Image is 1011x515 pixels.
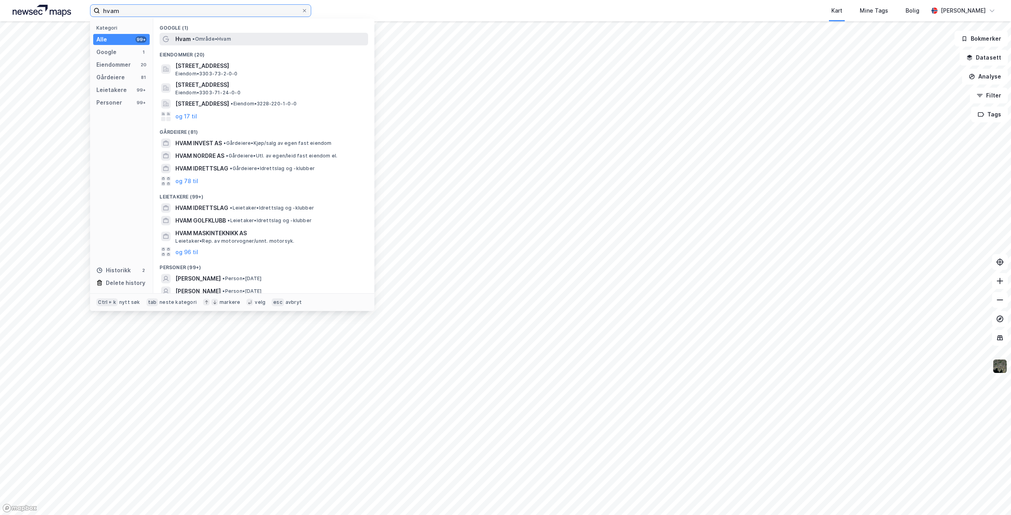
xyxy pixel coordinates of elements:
[153,187,374,202] div: Leietakere (99+)
[96,47,117,57] div: Google
[226,153,337,159] span: Gårdeiere • Utl. av egen/leid fast eiendom el.
[100,5,301,17] input: Søk på adresse, matrikkel, gårdeiere, leietakere eller personer
[906,6,919,15] div: Bolig
[231,101,297,107] span: Eiendom • 3228-220-1-0-0
[175,247,198,257] button: og 96 til
[160,299,197,305] div: neste kategori
[135,36,147,43] div: 99+
[192,36,231,42] span: Område • Hvam
[153,19,374,33] div: Google (1)
[175,216,226,225] span: HVAM GOLFKLUBB
[140,74,147,81] div: 81
[220,299,240,305] div: markere
[941,6,986,15] div: [PERSON_NAME]
[226,153,228,159] span: •
[831,6,842,15] div: Kart
[175,228,365,238] span: HVAM MASKINTEKNIKK AS
[96,98,122,107] div: Personer
[231,101,233,107] span: •
[222,288,225,294] span: •
[230,205,314,211] span: Leietaker • Idrettslag og -klubber
[135,99,147,106] div: 99+
[147,298,158,306] div: tab
[96,73,125,82] div: Gårdeiere
[227,217,230,223] span: •
[972,477,1011,515] div: Kontrollprogram for chat
[175,99,229,109] span: [STREET_ADDRESS]
[175,176,198,186] button: og 78 til
[175,274,221,283] span: [PERSON_NAME]
[153,123,374,137] div: Gårdeiere (81)
[230,165,232,171] span: •
[992,359,1007,374] img: 9k=
[96,35,107,44] div: Alle
[175,287,221,296] span: [PERSON_NAME]
[192,36,195,42] span: •
[175,61,365,71] span: [STREET_ADDRESS]
[175,238,294,244] span: Leietaker • Rep. av motorvogner/unnt. motorsyk.
[175,80,365,90] span: [STREET_ADDRESS]
[224,140,331,146] span: Gårdeiere • Kjøp/salg av egen fast eiendom
[230,205,232,211] span: •
[13,5,71,17] img: logo.a4113a55bc3d86da70a041830d287a7e.svg
[286,299,302,305] div: avbryt
[255,299,265,305] div: velg
[222,275,261,282] span: Person • [DATE]
[140,62,147,68] div: 20
[119,299,140,305] div: nytt søk
[222,288,261,294] span: Person • [DATE]
[227,217,312,224] span: Leietaker • Idrettslag og -klubber
[962,69,1008,84] button: Analyse
[175,34,191,44] span: Hvam
[175,203,228,213] span: HVAM IDRETTSLAG
[175,151,224,161] span: HVAM NORDRE AS
[222,275,225,281] span: •
[224,140,226,146] span: •
[971,107,1008,122] button: Tags
[972,477,1011,515] iframe: Chat Widget
[2,504,37,513] a: Mapbox homepage
[955,31,1008,47] button: Bokmerker
[272,298,284,306] div: esc
[175,139,222,148] span: HVAM INVEST AS
[135,87,147,93] div: 99+
[96,25,150,31] div: Kategori
[960,50,1008,66] button: Datasett
[175,112,197,121] button: og 17 til
[153,45,374,60] div: Eiendommer (20)
[175,71,237,77] span: Eiendom • 3303-73-2-0-0
[230,165,315,172] span: Gårdeiere • Idrettslag og -klubber
[96,60,131,69] div: Eiendommer
[153,258,374,272] div: Personer (99+)
[140,267,147,273] div: 2
[96,298,118,306] div: Ctrl + k
[96,266,131,275] div: Historikk
[106,278,145,288] div: Delete history
[860,6,888,15] div: Mine Tags
[140,49,147,55] div: 1
[96,85,127,95] div: Leietakere
[175,164,228,173] span: HVAM IDRETTSLAG
[175,90,240,96] span: Eiendom • 3303-71-24-0-0
[970,88,1008,103] button: Filter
